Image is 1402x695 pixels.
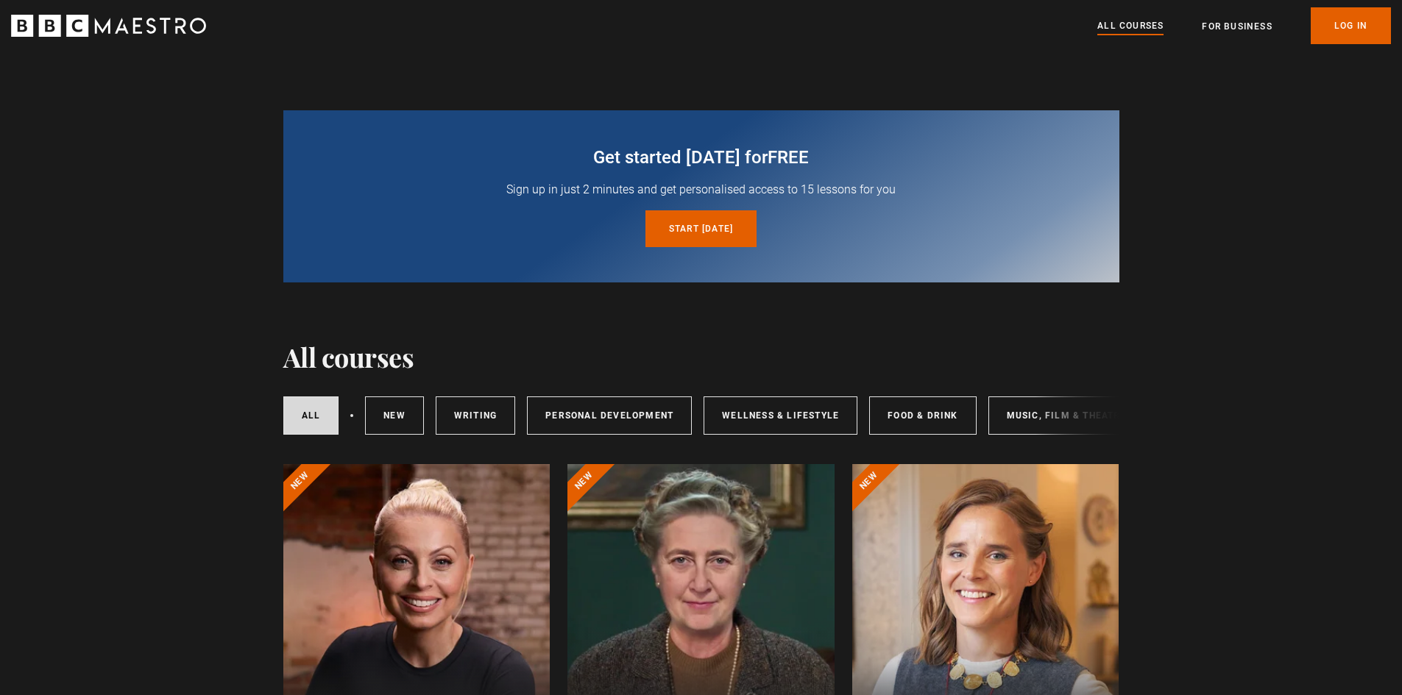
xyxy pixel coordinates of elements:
[988,396,1145,435] a: Music, Film & Theatre
[1097,7,1391,44] nav: Primary
[283,341,414,372] h1: All courses
[869,396,976,435] a: Food & Drink
[283,396,339,435] a: All
[436,396,515,435] a: Writing
[527,396,692,435] a: Personal Development
[365,396,424,435] a: New
[1097,18,1164,35] a: All Courses
[319,181,1084,199] p: Sign up in just 2 minutes and get personalised access to 15 lessons for you
[319,146,1084,169] h2: Get started [DATE] for
[1202,19,1272,34] a: For business
[11,15,206,37] svg: BBC Maestro
[645,210,757,247] a: Start [DATE]
[1311,7,1391,44] a: Log In
[704,396,857,435] a: Wellness & Lifestyle
[768,147,809,168] span: free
